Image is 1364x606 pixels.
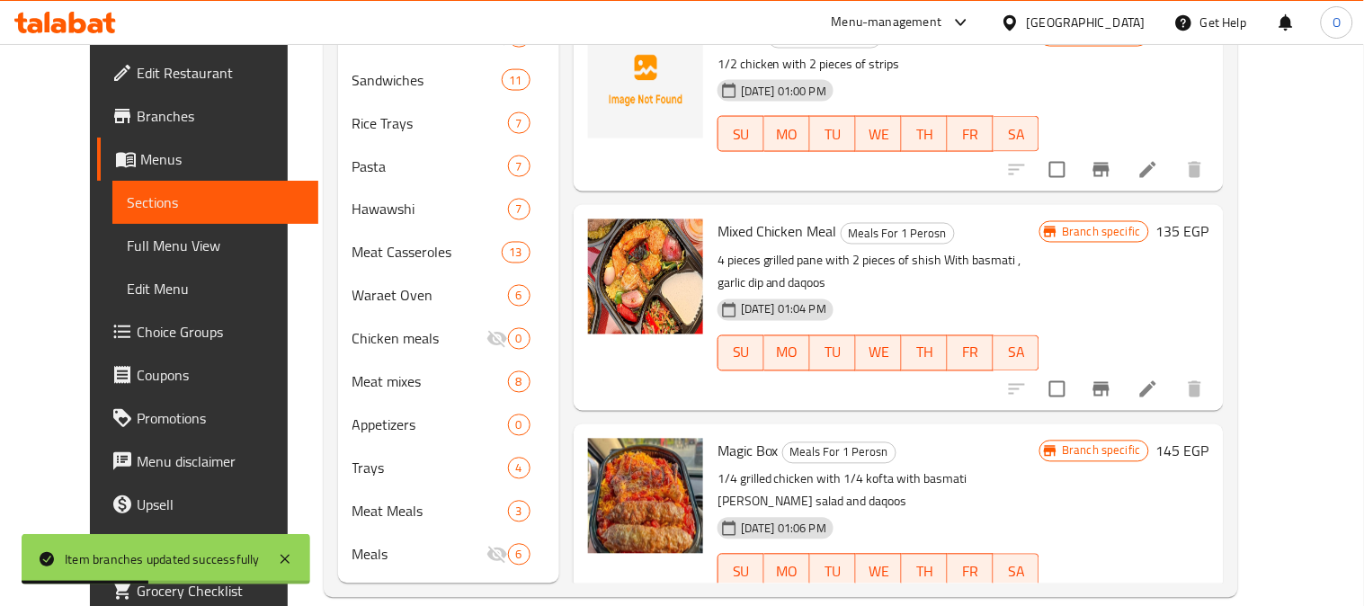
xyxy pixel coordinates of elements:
[771,559,803,585] span: MO
[909,121,941,147] span: TH
[817,559,849,585] span: TU
[856,116,902,152] button: WE
[352,242,502,263] span: Meat Casseroles
[509,288,530,305] span: 6
[338,58,559,102] div: Sandwiches11
[955,559,986,585] span: FR
[1027,13,1146,32] div: [GEOGRAPHIC_DATA]
[909,559,941,585] span: TH
[1137,379,1159,400] a: Edit menu item
[726,340,757,366] span: SU
[508,112,530,134] div: items
[352,112,508,134] span: Rice Trays
[503,72,530,89] span: 11
[718,53,1040,76] p: 1/2 chicken with 2 pieces of strips
[832,12,942,33] div: Menu-management
[588,439,703,554] img: Magic Box
[734,83,834,100] span: [DATE] 01:00 PM
[994,116,1039,152] button: SA
[509,115,530,132] span: 7
[352,371,508,393] div: Meat mixes
[509,331,530,348] span: 0
[352,328,486,350] span: Chicken meals
[508,544,530,566] div: items
[352,285,508,307] span: Waraet Oven
[352,544,486,566] div: Meals
[764,116,810,152] button: MO
[509,158,530,175] span: 7
[97,310,317,353] a: Choice Groups
[1055,442,1147,459] span: Branch specific
[764,554,810,590] button: MO
[764,335,810,371] button: MO
[1173,368,1217,411] button: delete
[810,554,856,590] button: TU
[352,414,508,436] span: Appetizers
[112,224,317,267] a: Full Menu View
[509,374,530,391] span: 8
[338,102,559,145] div: Rice Trays7
[718,335,764,371] button: SU
[948,116,994,152] button: FR
[508,285,530,307] div: items
[1001,340,1032,366] span: SA
[97,138,317,181] a: Menus
[97,526,317,569] a: Coverage Report
[842,224,954,245] span: Meals For 1 Perosn
[718,438,779,465] span: Magic Box
[509,201,530,218] span: 7
[486,328,508,350] svg: Inactive section
[994,554,1039,590] button: SA
[718,468,1040,513] p: 1/4 grilled chicken with 1/4 kofta with basmati [PERSON_NAME] salad and daqoos
[338,274,559,317] div: Waraet Oven6
[352,458,508,479] span: Trays
[127,235,303,256] span: Full Menu View
[338,145,559,188] div: Pasta7
[1137,159,1159,181] a: Edit menu item
[97,397,317,440] a: Promotions
[137,407,303,429] span: Promotions
[338,317,559,361] div: Chicken meals0
[718,250,1040,295] p: 4 pieces grilled pane with 2 pieces of shish With basmati , garlic dip and daqoos
[97,483,317,526] a: Upsell
[112,181,317,224] a: Sections
[1039,151,1076,189] span: Select to update
[810,116,856,152] button: TU
[509,417,530,434] span: 0
[909,340,941,366] span: TH
[856,335,902,371] button: WE
[509,504,530,521] span: 3
[508,156,530,177] div: items
[994,335,1039,371] button: SA
[502,69,530,91] div: items
[902,116,948,152] button: TH
[137,580,303,602] span: Grocery Checklist
[782,442,896,464] div: Meals For 1 Perosn
[955,340,986,366] span: FR
[338,231,559,274] div: Meat Casseroles13
[856,554,902,590] button: WE
[588,23,703,138] img: Mix Box
[734,301,834,318] span: [DATE] 01:04 PM
[817,340,849,366] span: TU
[1156,219,1209,245] h6: 135 EGP
[1173,148,1217,192] button: delete
[503,245,530,262] span: 13
[1039,370,1076,408] span: Select to update
[1156,23,1209,49] h6: 125 EGP
[137,494,303,515] span: Upsell
[112,267,317,310] a: Edit Menu
[783,442,896,463] span: Meals For 1 Perosn
[863,121,895,147] span: WE
[1080,368,1123,411] button: Branch-specific-item
[817,121,849,147] span: TU
[137,364,303,386] span: Coupons
[352,501,508,522] span: Meat Meals
[137,321,303,343] span: Choice Groups
[863,340,895,366] span: WE
[810,335,856,371] button: TU
[127,192,303,213] span: Sections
